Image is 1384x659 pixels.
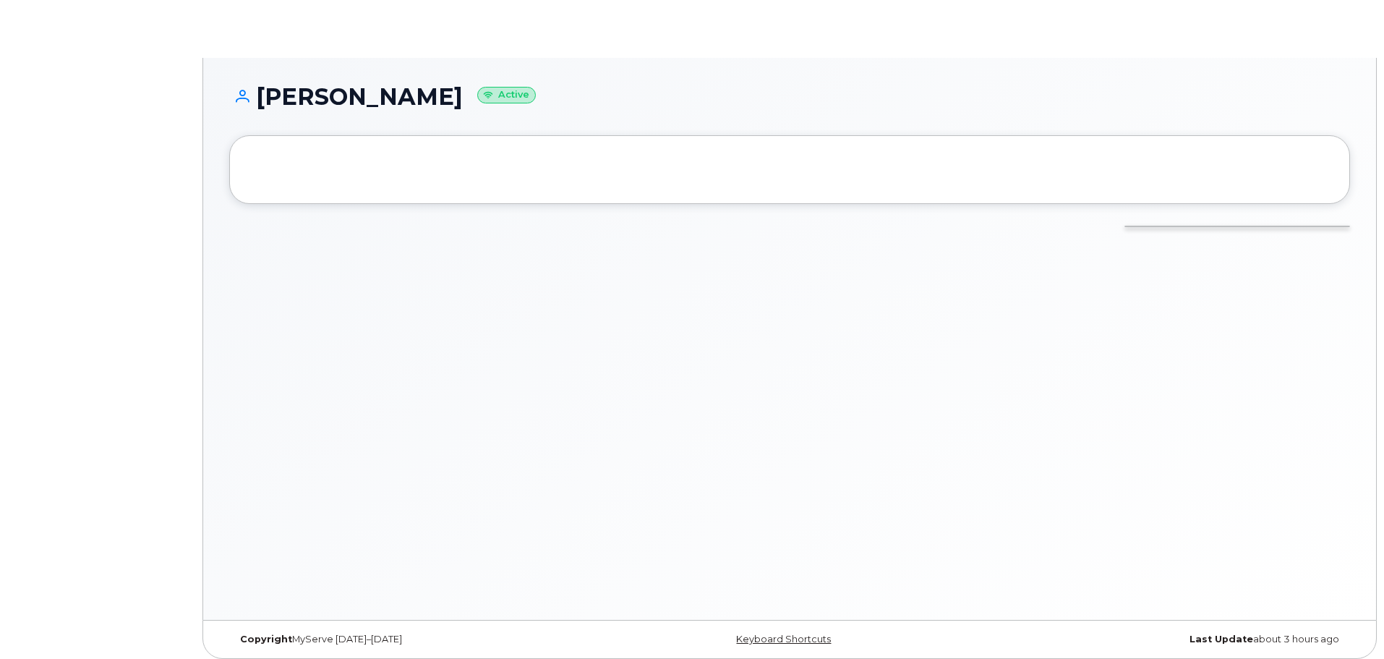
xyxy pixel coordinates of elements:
[229,634,603,645] div: MyServe [DATE]–[DATE]
[976,634,1350,645] div: about 3 hours ago
[229,84,1350,109] h1: [PERSON_NAME]
[477,87,536,103] small: Active
[736,634,831,645] a: Keyboard Shortcuts
[240,634,292,645] strong: Copyright
[1189,634,1253,645] strong: Last Update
